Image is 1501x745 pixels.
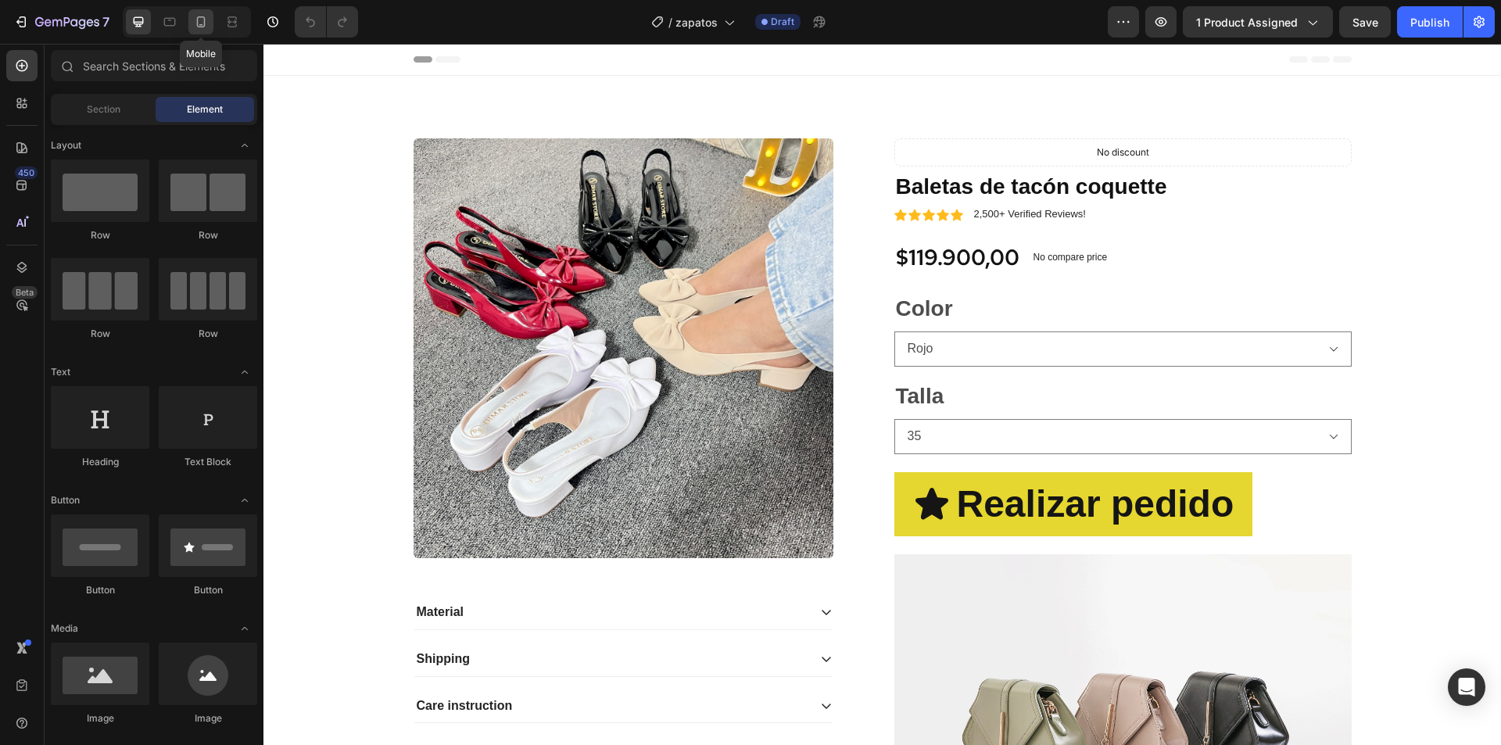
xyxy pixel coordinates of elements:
[263,44,1501,745] iframe: Design area
[159,327,257,341] div: Row
[1352,16,1378,29] span: Save
[102,13,109,31] p: 7
[159,455,257,469] div: Text Block
[51,493,80,507] span: Button
[6,6,116,38] button: 7
[51,621,78,636] span: Media
[51,711,149,725] div: Image
[51,50,257,81] input: Search Sections & Elements
[295,6,358,38] div: Undo/Redo
[159,228,257,242] div: Row
[1339,6,1391,38] button: Save
[631,248,691,281] legend: Color
[631,126,1088,159] h1: Baletas de tacón coquette
[631,335,682,369] legend: Talla
[693,439,971,481] strong: Realizar pedido
[51,138,81,152] span: Layout
[187,102,223,116] span: Element
[232,616,257,641] span: Toggle open
[51,455,149,469] div: Heading
[1196,14,1298,30] span: 1 product assigned
[51,228,149,242] div: Row
[51,327,149,341] div: Row
[51,583,149,597] div: Button
[1448,668,1485,706] div: Open Intercom Messenger
[770,209,844,218] p: No compare price
[51,365,70,379] span: Text
[675,14,718,30] span: zapatos
[631,428,990,492] button: <p><strong>Realizar pedido</strong></p>
[232,133,257,158] span: Toggle open
[159,711,257,725] div: Image
[668,14,672,30] span: /
[1183,6,1333,38] button: 1 product assigned
[771,15,794,29] span: Draft
[232,488,257,513] span: Toggle open
[159,583,257,597] div: Button
[15,167,38,179] div: 450
[232,360,257,385] span: Toggle open
[1397,6,1463,38] button: Publish
[12,286,38,299] div: Beta
[711,164,822,177] p: 2,500+ Verified Reviews!
[1410,14,1449,30] div: Publish
[631,198,758,229] div: $119.900,00
[833,102,886,116] p: No discount
[87,102,120,116] span: Section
